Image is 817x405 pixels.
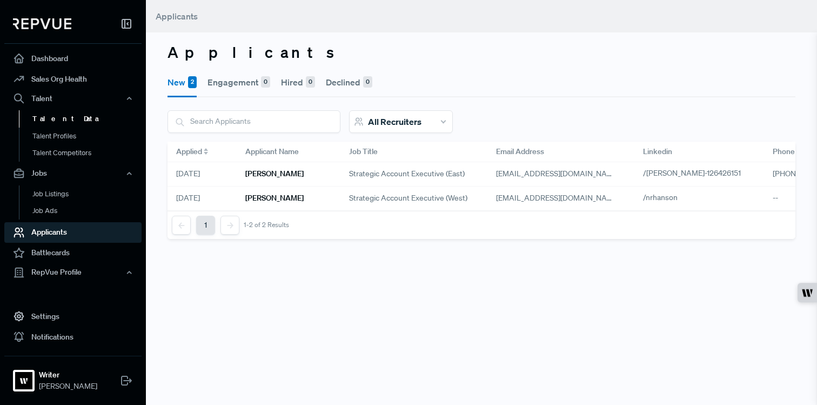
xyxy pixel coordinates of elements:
[496,146,544,157] span: Email Address
[496,169,620,178] span: [EMAIL_ADDRESS][DOMAIN_NAME]
[172,216,191,235] button: Previous
[168,43,795,62] h3: Applicants
[4,306,142,327] a: Settings
[13,18,71,29] img: RepVue
[349,146,378,157] span: Job Title
[363,76,372,88] div: 0
[39,369,97,381] strong: Writer
[4,69,142,89] a: Sales Org Health
[4,48,142,69] a: Dashboard
[643,192,678,202] span: /nrhanson
[168,142,237,162] div: Toggle SortBy
[4,263,142,282] button: RepVue Profile
[188,76,197,88] div: 2
[245,194,304,203] h6: [PERSON_NAME]
[15,372,32,389] img: Writer
[4,327,142,347] a: Notifications
[168,67,197,97] button: New2
[4,243,142,263] a: Battlecards
[326,67,372,97] button: Declined0
[245,169,304,178] h6: [PERSON_NAME]
[168,162,237,187] div: [DATE]
[19,144,156,162] a: Talent Competitors
[306,76,315,88] div: 0
[643,168,741,178] span: /[PERSON_NAME]-126426151
[19,185,156,203] a: Job Listings
[643,146,672,157] span: Linkedin
[168,187,237,211] div: [DATE]
[19,202,156,220] a: Job Ads
[4,89,142,108] button: Talent
[643,192,690,202] a: /nrhanson
[156,11,198,22] span: Applicants
[349,192,467,204] span: Strategic account executive (west)
[643,168,753,178] a: /[PERSON_NAME]-126426151
[4,222,142,243] a: Applicants
[168,111,340,132] input: Search Applicants
[172,216,289,235] nav: pagination
[19,128,156,145] a: Talent Profiles
[496,193,620,203] span: [EMAIL_ADDRESS][DOMAIN_NAME]
[4,356,142,396] a: WriterWriter[PERSON_NAME]
[196,216,215,235] button: 1
[261,76,270,88] div: 0
[207,67,270,97] button: Engagement0
[368,116,421,127] span: All Recruiters
[244,221,289,229] div: 1-2 of 2 Results
[39,381,97,392] span: [PERSON_NAME]
[176,146,202,157] span: Applied
[245,146,299,157] span: Applicant Name
[281,67,315,97] button: Hired0
[19,110,156,128] a: Talent Data
[349,168,465,180] span: Strategic account executive (east)
[4,164,142,183] button: Jobs
[220,216,239,235] button: Next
